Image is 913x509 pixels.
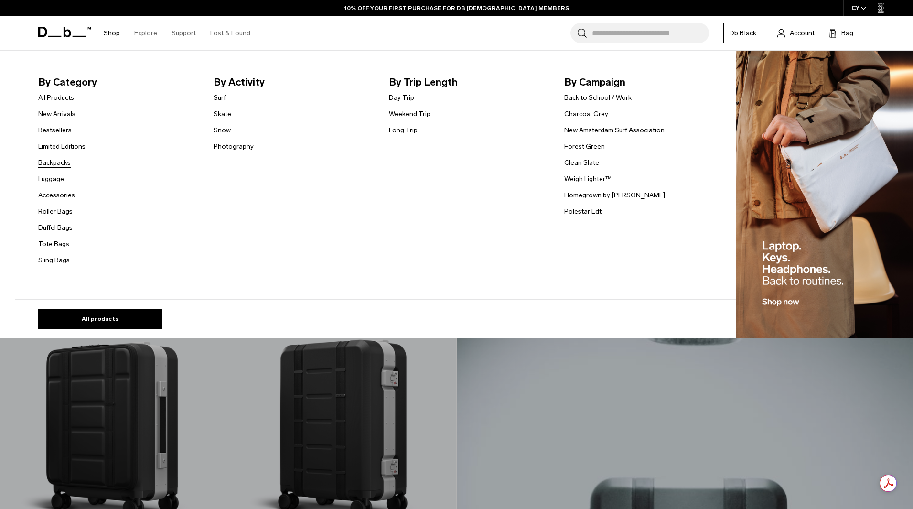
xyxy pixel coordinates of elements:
[389,109,430,119] a: Weekend Trip
[38,223,73,233] a: Duffel Bags
[38,125,72,135] a: Bestsellers
[104,16,120,50] a: Shop
[564,206,603,217] a: Polestar Edt.
[790,28,815,38] span: Account
[214,125,231,135] a: Snow
[172,16,196,50] a: Support
[38,190,75,200] a: Accessories
[389,125,418,135] a: Long Trip
[723,23,763,43] a: Db Black
[38,206,73,217] a: Roller Bags
[38,158,71,168] a: Backpacks
[564,125,665,135] a: New Amsterdam Surf Association
[564,174,612,184] a: Weigh Lighter™
[214,75,374,90] span: By Activity
[564,75,724,90] span: By Campaign
[214,93,226,103] a: Surf
[564,190,665,200] a: Homegrown by [PERSON_NAME]
[134,16,157,50] a: Explore
[38,75,198,90] span: By Category
[210,16,250,50] a: Lost & Found
[736,51,913,338] img: Db
[214,141,254,152] a: Photography
[214,109,231,119] a: Skate
[389,93,414,103] a: Day Trip
[841,28,853,38] span: Bag
[38,239,69,249] a: Tote Bags
[38,109,75,119] a: New Arrivals
[564,109,608,119] a: Charcoal Grey
[38,93,74,103] a: All Products
[344,4,569,12] a: 10% OFF YOUR FIRST PURCHASE FOR DB [DEMOGRAPHIC_DATA] MEMBERS
[777,27,815,39] a: Account
[829,27,853,39] button: Bag
[38,255,70,265] a: Sling Bags
[97,16,258,50] nav: Main Navigation
[564,141,605,152] a: Forest Green
[38,309,162,329] a: All products
[564,158,599,168] a: Clean Slate
[564,93,632,103] a: Back to School / Work
[38,174,64,184] a: Luggage
[389,75,549,90] span: By Trip Length
[38,141,86,152] a: Limited Editions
